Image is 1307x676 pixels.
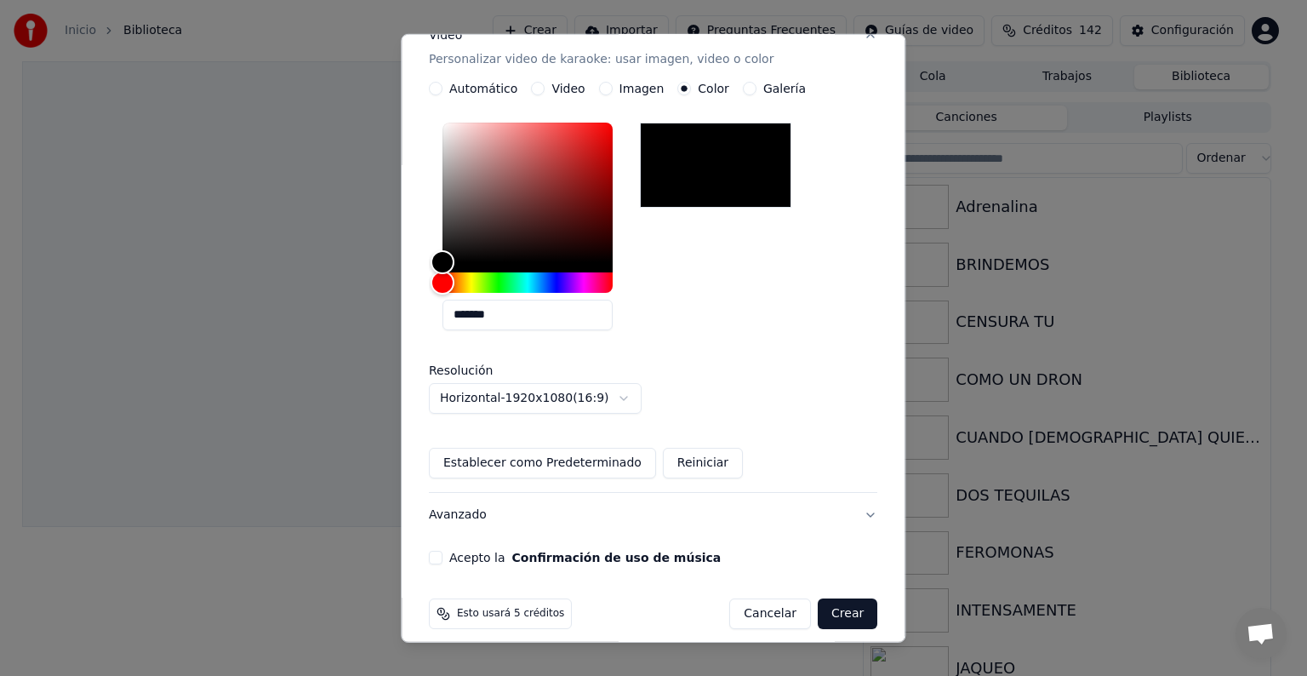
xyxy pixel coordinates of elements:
label: Color [699,83,730,95]
div: Video [429,27,773,68]
label: Resolución [429,364,599,376]
button: VideoPersonalizar video de karaoke: usar imagen, video o color [429,14,877,82]
label: Video [552,83,585,95]
label: Acepto la [449,552,721,564]
p: Personalizar video de karaoke: usar imagen, video o color [429,51,773,68]
span: Esto usará 5 créditos [457,607,564,621]
div: Hue [442,272,613,293]
button: Acepto la [512,552,722,564]
button: Reiniciar [663,448,743,478]
div: Color [442,123,613,262]
label: Automático [449,83,517,95]
label: Imagen [619,83,665,95]
div: VideoPersonalizar video de karaoke: usar imagen, video o color [429,82,877,492]
button: Cancelar [730,599,812,629]
button: Avanzado [429,493,877,537]
button: Crear [818,599,877,629]
button: Establecer como Predeterminado [429,448,656,478]
label: Galería [763,83,806,95]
